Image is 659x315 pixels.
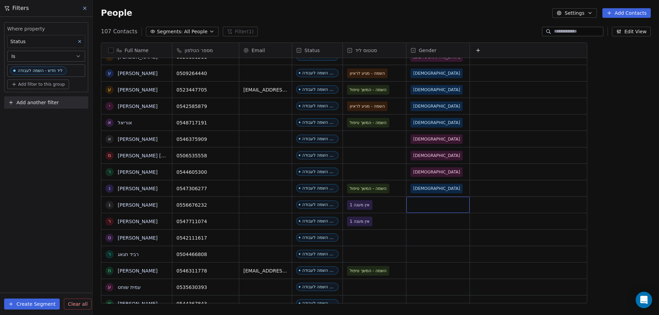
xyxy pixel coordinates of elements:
[118,54,158,60] a: [PERSON_NAME]
[176,251,235,258] span: 0504466808
[101,27,137,36] span: 107 Contacts
[172,43,239,58] div: מספר הטלפון
[108,267,111,274] div: מ
[184,28,207,35] span: All People
[108,70,111,77] div: ע
[108,185,111,192] div: נ
[118,153,199,158] a: [PERSON_NAME] [PERSON_NAME]
[118,284,141,290] a: עמית שוחט
[350,185,386,192] span: השמה - המשך טיפול
[302,301,334,306] div: ליד חדש - השמה לעבודה
[413,152,460,159] span: [DEMOGRAPHIC_DATA]
[176,300,235,307] span: 0544367843
[413,119,460,126] span: [DEMOGRAPHIC_DATA]
[101,43,172,58] div: Full Name
[302,235,334,240] div: ליד חדש - השמה לעבודה
[302,252,334,256] div: ליד חדש - השמה לעבודה
[413,86,460,93] span: [DEMOGRAPHIC_DATA]
[302,136,334,141] div: ליד חדש - השמה לעבודה
[292,43,343,58] div: Status
[302,87,334,92] div: ליד חדש - השמה לעבודה
[176,103,235,110] span: 0542585879
[243,86,288,93] span: [EMAIL_ADDRESS][DOMAIN_NAME]
[223,27,258,36] button: Filter(1)
[172,58,588,304] div: grid
[413,185,460,192] span: [DEMOGRAPHIC_DATA]
[108,283,111,291] div: ע
[602,8,651,18] button: Add Contacts
[176,202,235,208] span: 0556676232
[302,186,334,191] div: ליד חדש - השמה לעבודה
[243,267,288,274] span: [EMAIL_ADDRESS][DOMAIN_NAME]
[413,70,460,77] span: [DEMOGRAPHIC_DATA]
[108,218,111,225] div: ר
[350,202,370,208] span: אין מענה 1
[419,47,437,54] span: Gender
[302,268,334,273] div: ליד חדש - השמה לעבודה
[413,103,460,110] span: [DEMOGRAPHIC_DATA]
[252,47,265,54] span: Email
[176,284,235,291] span: 0535630393
[176,169,235,175] span: 0544605300
[118,136,158,142] a: [PERSON_NAME]
[302,71,334,75] div: ליד חדש - השמה לעבודה
[108,251,111,258] div: ר
[118,235,158,241] a: [PERSON_NAME]
[118,219,158,224] a: [PERSON_NAME]
[118,268,158,274] a: [PERSON_NAME]
[176,152,235,159] span: 0506535558
[157,28,183,35] span: Segments:
[118,71,158,76] a: [PERSON_NAME]
[239,43,292,58] div: Email
[108,135,111,143] div: א
[118,120,132,125] a: אוריאל
[108,86,111,93] div: ע
[176,86,235,93] span: 0523447705
[176,136,235,143] span: 0546375909
[118,87,158,93] a: [PERSON_NAME]
[350,119,386,126] span: השמה - המשך טיפול
[108,300,111,307] div: ש
[406,43,470,58] div: Gender
[118,202,158,208] a: [PERSON_NAME]
[108,234,111,241] div: ס
[612,27,651,36] button: Edit View
[118,169,158,175] a: [PERSON_NAME]
[302,284,334,289] div: ליד חדש - השמה לעבודה
[636,292,652,308] div: Open Intercom Messenger
[101,8,132,18] span: People
[304,47,320,54] span: Status
[185,47,213,54] span: מספר הטלפון
[118,186,158,191] a: [PERSON_NAME]
[350,218,370,225] span: אין מענה 1
[355,47,377,54] span: סטטוס ליד
[302,120,334,125] div: ליד חדש - השמה לעבודה
[302,169,334,174] div: ליד חדש - השמה לעבודה
[176,267,235,274] span: 0546311778
[350,103,385,110] span: השמה - מגיע לראיון
[176,119,235,126] span: 0548717191
[302,153,334,158] div: ליד חדש - השמה לעבודה
[413,136,460,143] span: [DEMOGRAPHIC_DATA]
[350,86,386,93] span: השמה - המשך טיפול
[302,202,334,207] div: ליד חדש - השמה לעבודה
[108,168,111,175] div: ר
[108,119,111,126] div: א
[108,201,111,208] div: ג
[350,70,385,77] span: השמה - מגיע לראיון
[552,8,597,18] button: Settings
[176,218,235,225] span: 0547711074
[118,301,158,306] a: [PERSON_NAME]
[176,185,235,192] span: 0547306277
[413,169,460,175] span: [DEMOGRAPHIC_DATA]
[109,102,110,110] div: י
[101,58,172,304] div: grid
[125,47,149,54] span: Full Name
[302,104,334,108] div: ליד חדש - השמה לעבודה
[108,152,111,159] div: מ
[118,252,139,257] a: רביד חגאג
[302,219,334,223] div: ליד חדש - השמה לעבודה
[176,234,235,241] span: 0542111617
[350,267,386,274] span: השמה - המשך טיפול
[176,70,235,77] span: 0509264440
